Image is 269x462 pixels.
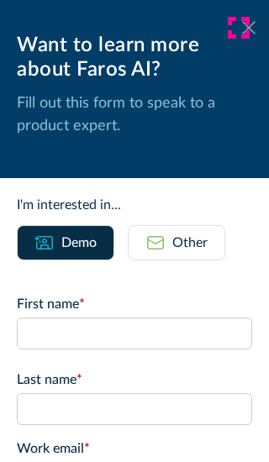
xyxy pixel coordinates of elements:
div: Demo [61,233,97,253]
label: First name [17,294,252,314]
div: Want to learn more about Faros AI? [17,34,252,82]
p: Fill out this form to speak to a product expert. [17,92,252,138]
div: Other [172,233,208,253]
div: I'm interested in... [17,195,252,215]
label: Work email [17,438,252,459]
label: Last name [17,370,252,390]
